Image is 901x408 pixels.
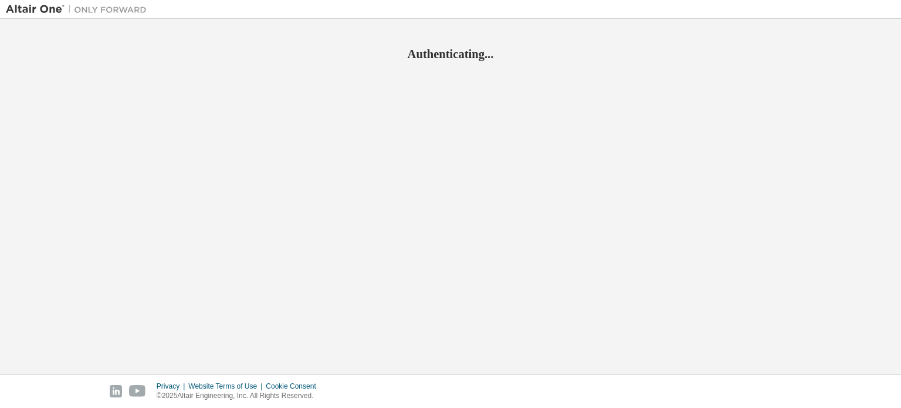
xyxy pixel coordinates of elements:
[266,382,323,391] div: Cookie Consent
[6,46,895,62] h2: Authenticating...
[6,4,153,15] img: Altair One
[129,385,146,397] img: youtube.svg
[188,382,266,391] div: Website Terms of Use
[157,391,323,401] p: © 2025 Altair Engineering, Inc. All Rights Reserved.
[157,382,188,391] div: Privacy
[110,385,122,397] img: linkedin.svg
